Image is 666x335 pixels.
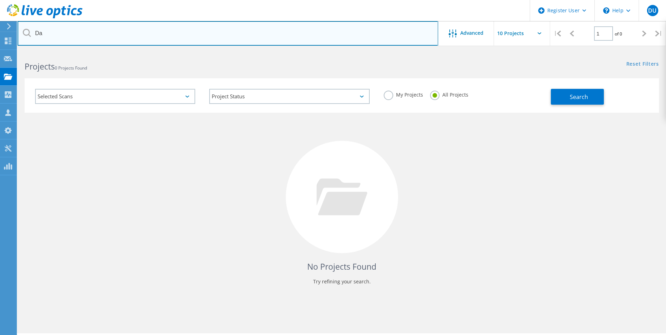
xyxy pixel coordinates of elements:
[626,61,659,67] a: Reset Filters
[384,91,423,97] label: My Projects
[209,89,369,104] div: Project Status
[55,65,87,71] span: 0 Projects Found
[603,7,609,14] svg: \n
[25,61,55,72] b: Projects
[652,21,666,46] div: |
[18,21,438,46] input: Search projects by name, owner, ID, company, etc
[550,21,565,46] div: |
[430,91,468,97] label: All Projects
[570,93,588,101] span: Search
[551,89,604,105] button: Search
[32,261,652,272] h4: No Projects Found
[615,31,622,37] span: of 0
[32,276,652,287] p: Try refining your search.
[7,15,83,20] a: Live Optics Dashboard
[460,31,483,35] span: Advanced
[648,8,657,13] span: DU
[35,89,195,104] div: Selected Scans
